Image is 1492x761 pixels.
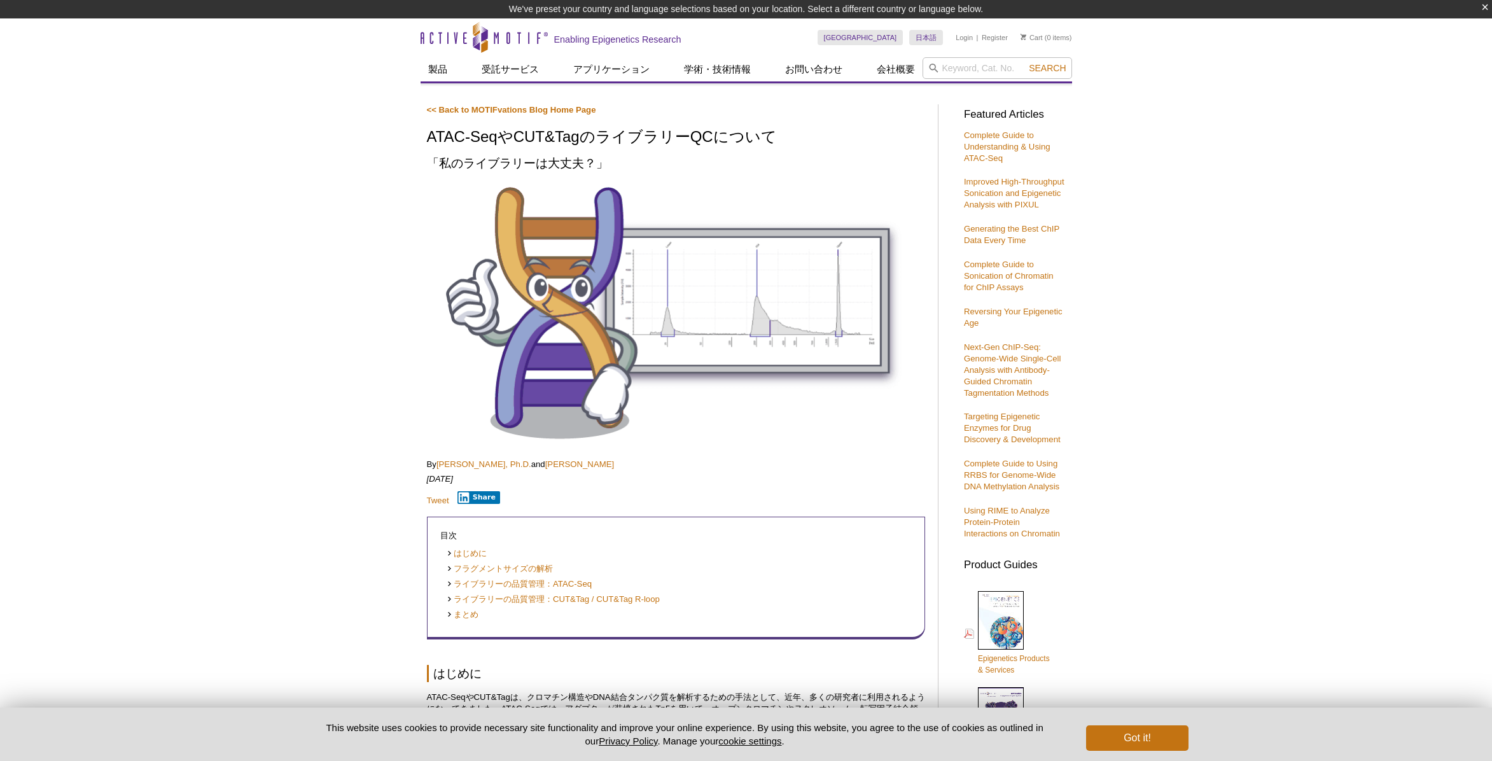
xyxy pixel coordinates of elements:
h2: はじめに [427,665,925,682]
button: Got it! [1086,725,1188,751]
img: Epi_brochure_140604_cover_web_70x200 [978,591,1024,650]
a: はじめに [447,548,487,560]
a: Tweet [427,496,449,505]
a: Cart [1021,33,1043,42]
input: Keyword, Cat. No. [923,57,1072,79]
a: Reversing Your Epigenetic Age [964,307,1063,328]
a: 学術・技術情報 [676,57,758,81]
a: Login [956,33,973,42]
a: 受託サービス [474,57,547,81]
p: By and [427,459,925,470]
a: Complete Guide to Sonication of Chromatin for ChIP Assays [964,260,1054,292]
a: Using RIME to Analyze Protein-Protein Interactions on Chromatin [964,506,1060,538]
a: まとめ [447,609,479,621]
a: [PERSON_NAME], Ph.D. [436,459,531,469]
a: Privacy Policy [599,736,657,746]
a: アプリケーション [566,57,657,81]
p: 目次 [440,530,912,541]
a: 製品 [421,57,455,81]
img: Your Cart [1021,34,1026,40]
a: << Back to MOTIFvations Blog Home Page [427,105,596,115]
a: 会社概要 [869,57,923,81]
a: Improved High-Throughput Sonication and Epigenetic Analysis with PIXUL [964,177,1064,209]
img: Library QC for ATAC-Seq and CUT&Tag [427,181,925,444]
button: Share [457,491,500,504]
a: Complete Guide to Using RRBS for Genome-Wide DNA Methylation Analysis [964,459,1059,491]
a: ライブラリーの品質管理：CUT&Tag / CUT&Tag R-loop [447,594,660,606]
a: Complete Guide to Understanding & Using ATAC-Seq [964,130,1050,163]
a: ライブラリーの品質管理：ATAC-Seq [447,578,592,590]
li: | [977,30,979,45]
li: (0 items) [1021,30,1072,45]
a: Register [982,33,1008,42]
a: フラグメントサイズの解析 [447,563,554,575]
a: Targeting Epigenetic Enzymes for Drug Discovery & Development [964,412,1061,444]
em: [DATE] [427,474,454,484]
h3: Featured Articles [964,109,1066,120]
p: This website uses cookies to provide necessary site functionality and improve your online experie... [304,721,1066,748]
button: Search [1025,62,1070,74]
a: お問い合わせ [777,57,850,81]
h2: Enabling Epigenetics Research [554,34,681,45]
h1: ATAC-SeqやCUT&TagのライブラリーQCについて [427,129,925,147]
a: 日本語 [909,30,943,45]
img: Abs_epi_2015_cover_web_70x200 [978,687,1024,746]
a: Next-Gen ChIP-Seq: Genome-Wide Single-Cell Analysis with Antibody-Guided Chromatin Tagmentation M... [964,342,1061,398]
h3: Product Guides [964,552,1066,571]
button: cookie settings [718,736,781,746]
a: Epigenetics Products& Services [964,590,1050,677]
span: Epigenetics Products & Services [978,654,1050,674]
a: [GEOGRAPHIC_DATA] [818,30,903,45]
a: Generating the Best ChIP Data Every Time [964,224,1059,245]
span: Search [1029,63,1066,73]
h2: 「私のライブラリーは大丈夫？」 [427,155,925,172]
a: [PERSON_NAME] [545,459,614,469]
